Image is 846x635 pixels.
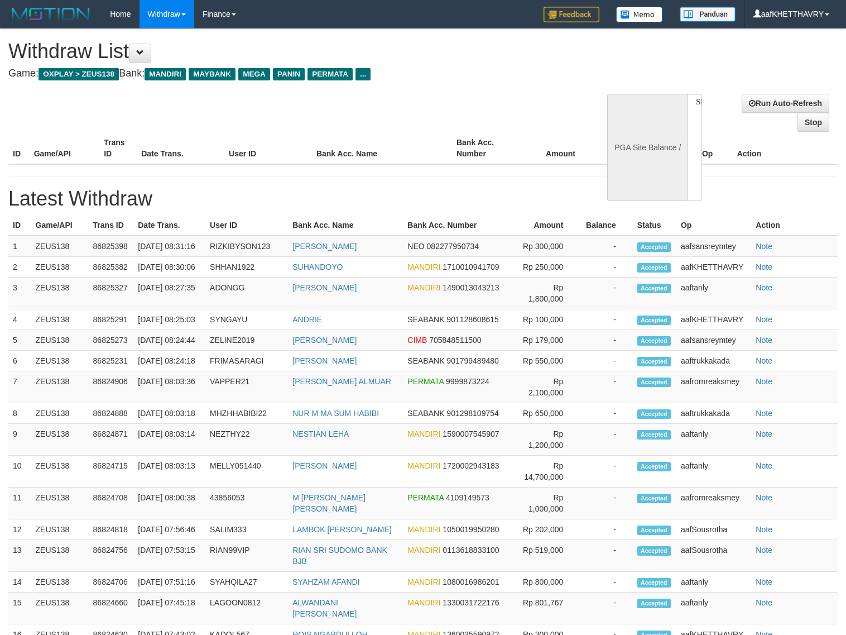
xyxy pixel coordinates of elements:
[89,215,134,236] th: Trans ID
[205,351,288,371] td: FRIMASARAGI
[8,572,31,593] td: 14
[580,330,632,351] td: -
[513,540,580,572] td: Rp 519,000
[189,68,235,80] span: MAYBANK
[133,593,205,624] td: [DATE] 07:45:18
[133,330,205,351] td: [DATE] 08:24:44
[580,540,632,572] td: -
[8,215,31,236] th: ID
[513,488,580,519] td: Rp 1,000,000
[676,424,751,456] td: aaftanly
[676,278,751,309] td: aaftanly
[133,540,205,572] td: [DATE] 07:53:15
[580,424,632,456] td: -
[8,593,31,624] td: 15
[443,429,499,438] span: 1590007545907
[446,377,489,386] span: 9999873224
[522,132,592,164] th: Amount
[756,577,772,586] a: Note
[307,68,353,80] span: PERMATA
[443,525,499,534] span: 1050019950280
[407,429,440,438] span: MANDIRI
[407,356,444,365] span: SEABANK
[513,371,580,403] td: Rp 2,100,000
[513,309,580,330] td: Rp 100,000
[756,283,772,292] a: Note
[355,68,371,80] span: ...
[756,525,772,534] a: Note
[443,546,499,555] span: 0113618833100
[89,278,134,309] td: 86825327
[8,456,31,488] td: 10
[580,215,632,236] th: Balance
[544,7,599,22] img: Feedback.jpg
[676,403,751,424] td: aaftrukkakada
[292,461,357,470] a: [PERSON_NAME]
[429,336,481,345] span: 705848511500
[89,371,134,403] td: 86824906
[676,593,751,624] td: aaftanly
[513,424,580,456] td: Rp 1,200,000
[580,456,632,488] td: -
[205,456,288,488] td: MELLY051440
[31,351,89,371] td: ZEUS138
[288,215,403,236] th: Bank Acc. Name
[580,309,632,330] td: -
[756,598,772,607] a: Note
[133,278,205,309] td: [DATE] 08:27:35
[205,572,288,593] td: SYAHQILA27
[89,488,134,519] td: 86824708
[797,113,829,132] a: Stop
[756,262,772,271] a: Note
[31,330,89,351] td: ZEUS138
[756,409,772,418] a: Note
[580,371,632,403] td: -
[292,315,322,324] a: ANDRIE
[8,403,31,424] td: 8
[292,409,379,418] a: NUR M MA SUM HABIBI
[680,7,736,22] img: panduan.png
[580,593,632,624] td: -
[205,330,288,351] td: ZELINE2019
[446,409,498,418] span: 901298109754
[8,132,30,164] th: ID
[756,461,772,470] a: Note
[407,461,440,470] span: MANDIRI
[637,462,671,471] span: Accepted
[31,236,89,257] td: ZEUS138
[292,262,343,271] a: SUHANDOYO
[580,278,632,309] td: -
[89,351,134,371] td: 86825231
[8,309,31,330] td: 4
[312,132,452,164] th: Bank Acc. Name
[205,309,288,330] td: SYNGAYU
[580,257,632,278] td: -
[513,236,580,257] td: Rp 300,000
[407,242,424,251] span: NEO
[443,577,499,586] span: 1080016986201
[39,68,119,80] span: OXPLAY > ZEUS138
[733,132,838,164] th: Action
[443,598,499,607] span: 1330031722176
[446,493,489,502] span: 4109149573
[676,456,751,488] td: aaftanly
[8,278,31,309] td: 3
[580,488,632,519] td: -
[292,242,357,251] a: [PERSON_NAME]
[205,424,288,456] td: NEZTHY22
[513,456,580,488] td: Rp 14,700,000
[698,132,733,164] th: Op
[756,377,772,386] a: Note
[616,7,663,22] img: Button%20Memo.svg
[31,371,89,403] td: ZEUS138
[592,132,656,164] th: Balance
[292,356,357,365] a: [PERSON_NAME]
[273,68,305,80] span: PANIN
[8,488,31,519] td: 11
[292,598,357,618] a: ALWANDANI [PERSON_NAME]
[751,215,838,236] th: Action
[637,316,671,325] span: Accepted
[8,351,31,371] td: 6
[292,283,357,292] a: [PERSON_NAME]
[31,593,89,624] td: ZEUS138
